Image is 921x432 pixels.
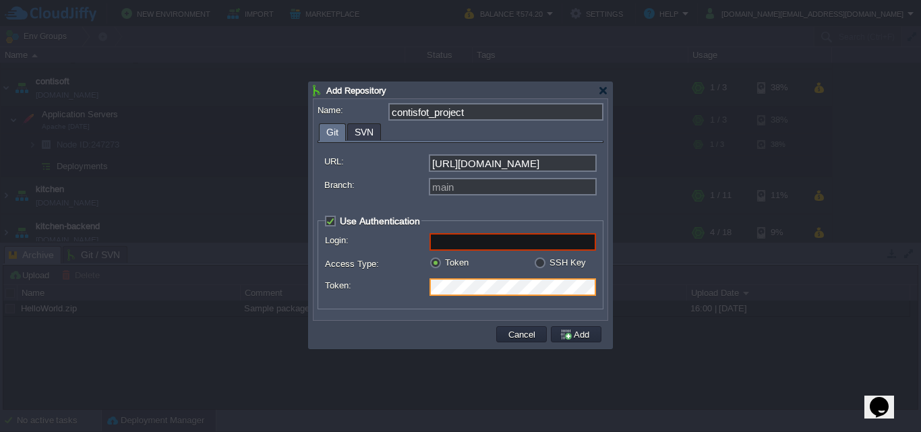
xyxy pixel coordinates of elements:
[326,124,338,141] span: Git
[864,378,908,419] iframe: chat widget
[504,328,539,340] button: Cancel
[355,124,374,140] span: SVN
[324,178,427,192] label: Branch:
[560,328,593,340] button: Add
[549,257,586,268] label: SSH Key
[445,257,469,268] label: Token
[325,233,428,247] label: Login:
[318,103,387,117] label: Name:
[340,216,420,226] span: Use Authentication
[324,154,427,168] label: URL:
[325,278,428,292] label: Token:
[326,86,386,96] span: Add Repository
[325,257,428,271] label: Access Type:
